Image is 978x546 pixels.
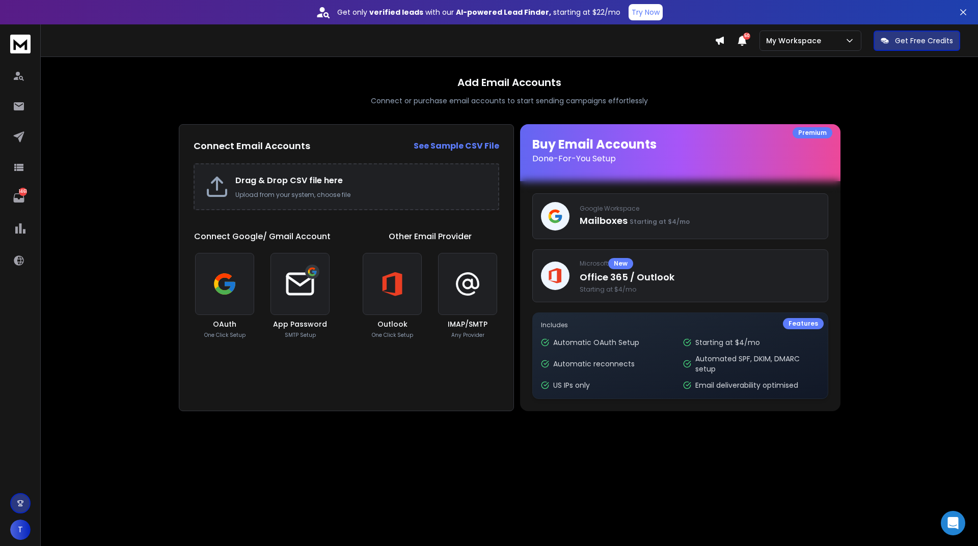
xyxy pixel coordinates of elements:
p: Get only with our starting at $22/mo [337,7,620,17]
div: Premium [793,127,832,138]
p: Automated SPF, DKIM, DMARC setup [695,354,819,374]
button: T [10,520,31,540]
span: 50 [743,33,750,40]
h1: Add Email Accounts [457,75,561,90]
p: Upload from your system, choose file [235,191,488,199]
p: Mailboxes [580,214,820,228]
a: 1461 [9,188,29,208]
p: Connect or purchase email accounts to start sending campaigns effortlessly [371,96,648,106]
h3: App Password [273,319,327,329]
button: Get Free Credits [874,31,960,51]
div: Features [783,318,824,329]
h1: Connect Google/ Gmail Account [194,231,331,243]
h1: Other Email Provider [389,231,472,243]
div: New [608,258,633,269]
strong: verified leads [369,7,423,17]
p: Get Free Credits [895,36,953,46]
p: Done-For-You Setup [532,153,828,165]
p: Starting at $4/mo [695,337,760,348]
h2: Drag & Drop CSV file here [235,175,488,187]
p: Microsoft [580,258,820,269]
strong: AI-powered Lead Finder, [456,7,551,17]
p: Any Provider [451,331,484,339]
h3: Outlook [377,319,407,329]
h3: OAuth [213,319,236,329]
p: Google Workspace [580,205,820,213]
p: One Click Setup [372,331,413,339]
p: Automatic OAuth Setup [553,337,639,348]
p: SMTP Setup [285,331,316,339]
span: Starting at $4/mo [630,217,690,226]
h3: IMAP/SMTP [448,319,487,329]
p: US IPs only [553,380,590,390]
button: Try Now [629,4,663,20]
p: Try Now [632,7,660,17]
p: Includes [541,321,820,329]
img: logo [10,35,31,53]
p: Automatic reconnects [553,359,635,369]
h1: Buy Email Accounts [532,136,828,165]
p: My Workspace [766,36,825,46]
p: Office 365 / Outlook [580,270,820,284]
div: Open Intercom Messenger [941,511,965,535]
a: See Sample CSV File [414,140,499,152]
h2: Connect Email Accounts [194,139,310,153]
p: Email deliverability optimised [695,380,798,390]
span: Starting at $4/mo [580,285,820,294]
p: 1461 [19,188,27,196]
p: One Click Setup [204,331,246,339]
